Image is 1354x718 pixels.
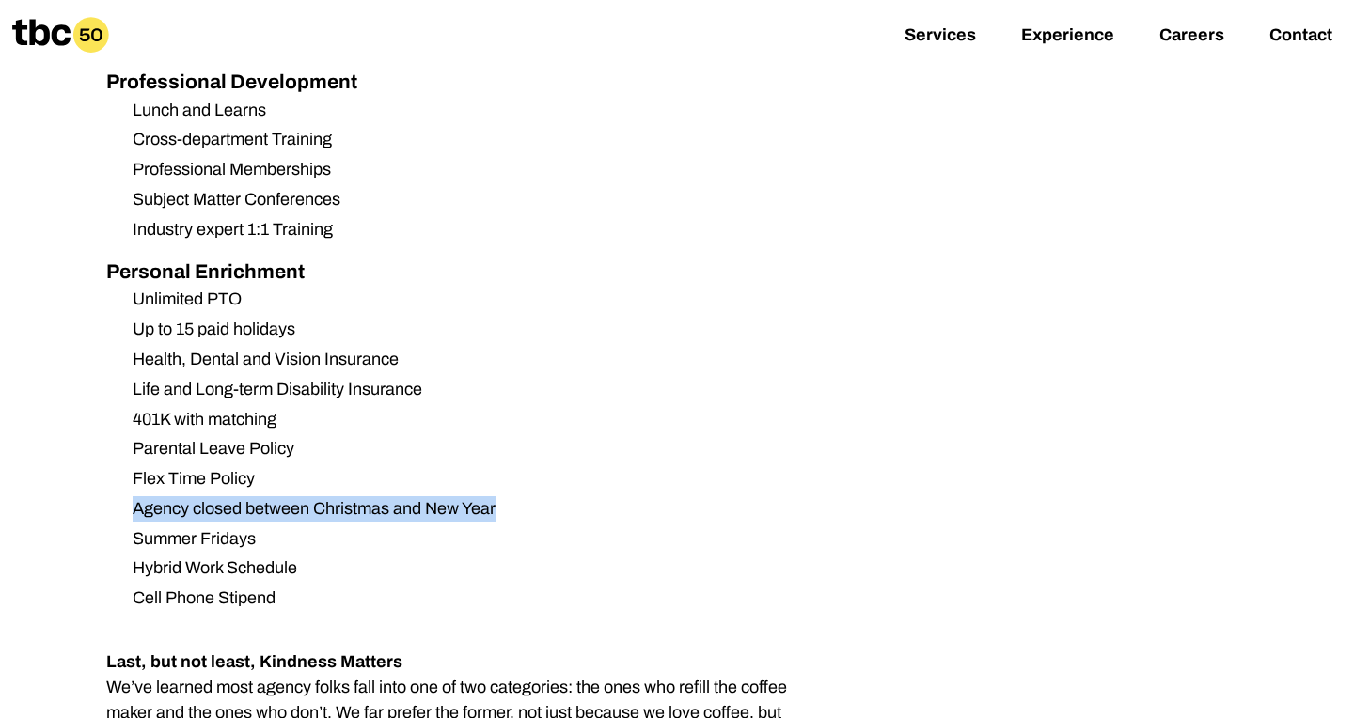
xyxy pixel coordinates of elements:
[118,157,827,182] li: Professional Memberships
[905,25,976,48] a: Services
[118,496,827,522] li: Agency closed between Christmas and New Year
[1021,25,1114,48] a: Experience
[118,377,827,402] li: Life and Long-term Disability Insurance
[106,652,402,671] strong: Last, but not least, Kindness Matters
[118,287,827,312] li: Unlimited PTO
[118,217,827,242] li: Industry expert 1:1 Training
[118,347,827,372] li: Health, Dental and Vision Insurance
[118,526,827,552] li: Summer Fridays
[106,258,828,288] h3: Personal Enrichment
[118,98,827,123] li: Lunch and Learns
[118,407,827,432] li: 401K with matching
[118,555,827,581] li: Hybrid Work Schedule
[118,187,827,212] li: Subject Matter Conferences
[118,436,827,461] li: Parental Leave Policy
[118,127,827,152] li: Cross-department Training
[1159,25,1224,48] a: Careers
[118,466,827,492] li: Flex Time Policy
[118,317,827,342] li: Up to 15 paid holidays
[106,68,828,98] h3: Professional Development
[118,585,827,611] li: Cell Phone Stipend
[1269,25,1332,48] a: Contact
